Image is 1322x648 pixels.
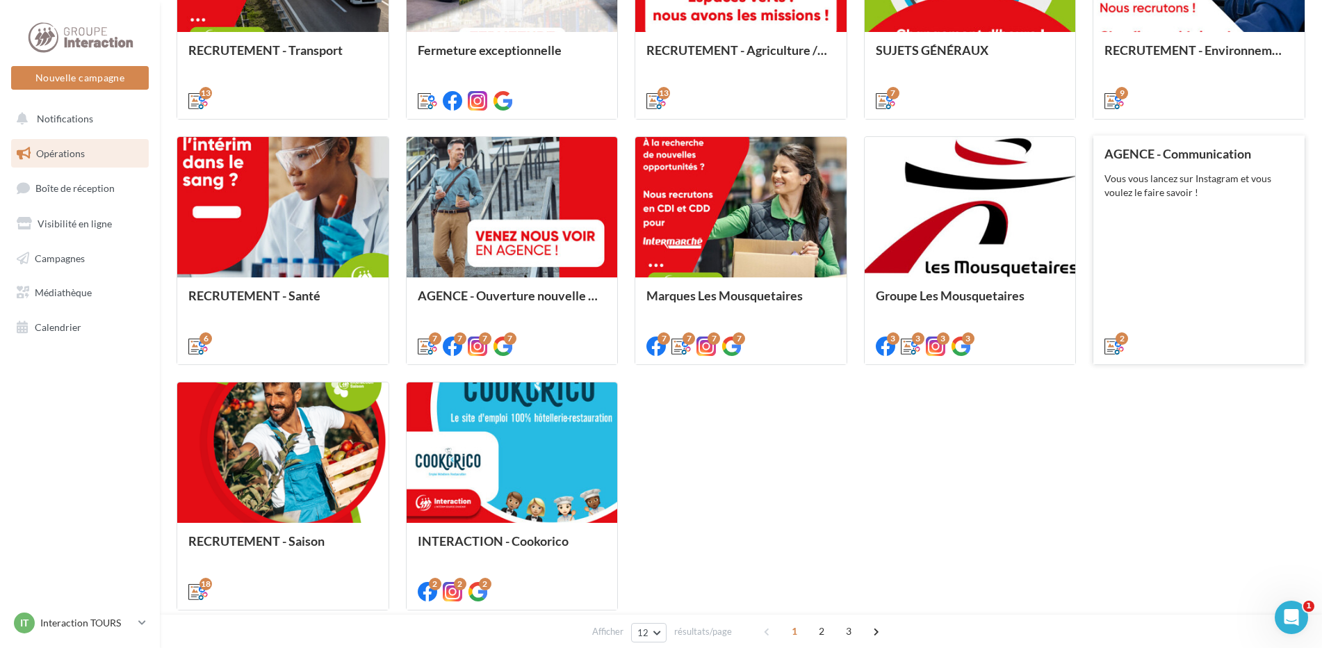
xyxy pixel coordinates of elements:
div: SUJETS GÉNÉRAUX [876,43,1065,71]
div: RECRUTEMENT - Santé [188,289,377,316]
div: 3 [887,332,899,345]
div: INTERACTION - Cookorico [418,534,607,562]
span: Calendrier [35,321,81,333]
span: Notifications [37,113,93,124]
span: Opérations [36,147,85,159]
p: Interaction TOURS [40,616,133,630]
div: 3 [912,332,924,345]
div: RECRUTEMENT - Environnement [1104,43,1294,71]
div: 7 [504,332,516,345]
button: Notifications [8,104,146,133]
div: 7 [658,332,670,345]
span: Médiathèque [35,286,92,298]
div: RECRUTEMENT - Agriculture / Espaces verts [646,43,835,71]
div: 13 [199,87,212,99]
div: RECRUTEMENT - Transport [188,43,377,71]
a: Calendrier [8,313,152,342]
span: Boîte de réception [35,182,115,194]
div: Marques Les Mousquetaires [646,289,835,316]
div: 3 [937,332,949,345]
div: 7 [454,332,466,345]
span: 2 [810,620,833,642]
div: AGENCE - Ouverture nouvelle agence [418,289,607,316]
div: Groupe Les Mousquetaires [876,289,1065,316]
div: 18 [199,578,212,590]
button: Nouvelle campagne [11,66,149,90]
div: RECRUTEMENT - Saison [188,534,377,562]
span: 3 [838,620,860,642]
div: 7 [479,332,491,345]
div: 6 [199,332,212,345]
div: 7 [733,332,745,345]
div: 7 [683,332,695,345]
div: 2 [1116,332,1128,345]
a: Boîte de réception [8,173,152,203]
a: IT Interaction TOURS [11,610,149,636]
div: AGENCE - Communication [1104,147,1294,161]
div: Vous vous lancez sur Instagram et vous voulez le faire savoir ! [1104,172,1294,200]
div: 2 [479,578,491,590]
div: 7 [708,332,720,345]
button: 12 [631,623,667,642]
span: 12 [637,627,649,638]
span: 1 [1303,601,1314,612]
iframe: Intercom live chat [1275,601,1308,634]
div: 2 [454,578,466,590]
span: 1 [783,620,806,642]
div: 7 [429,332,441,345]
a: Visibilité en ligne [8,209,152,238]
div: 3 [962,332,974,345]
div: 13 [658,87,670,99]
span: résultats/page [674,625,732,638]
a: Opérations [8,139,152,168]
a: Médiathèque [8,278,152,307]
div: 2 [429,578,441,590]
a: Campagnes [8,244,152,273]
span: Afficher [592,625,623,638]
div: 9 [1116,87,1128,99]
div: Fermeture exceptionnelle [418,43,607,71]
div: 7 [887,87,899,99]
span: Campagnes [35,252,85,264]
span: Visibilité en ligne [38,218,112,229]
span: IT [20,616,28,630]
